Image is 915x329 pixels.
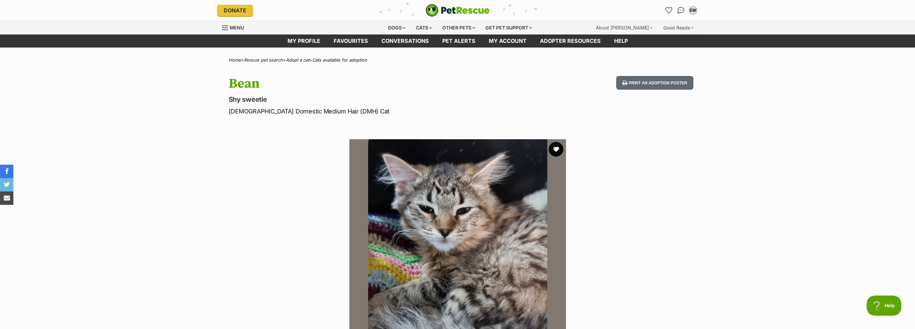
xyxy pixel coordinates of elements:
div: About [PERSON_NAME] [591,21,657,34]
a: Cats available for adoption [312,57,367,63]
span: Menu [230,25,244,30]
a: Favourites [664,5,674,16]
button: favourite [549,142,563,157]
ul: Account quick links [664,5,698,16]
p: Shy sweetie [229,95,511,104]
h1: Bean [229,76,511,91]
p: [DEMOGRAPHIC_DATA] Domestic Medium Hair (DMH) Cat [229,107,511,116]
a: Favourites [327,34,375,48]
a: Help [607,34,635,48]
div: Dogs [383,21,410,34]
a: Adopt a cat [286,57,309,63]
img: logo-cat-932fe2b9b8326f06289b0f2fb663e598f794de774fb13d1741a6617ecf9a85b4.svg [426,4,490,17]
div: Get pet support [481,21,537,34]
a: Pet alerts [436,34,482,48]
a: Adopter resources [533,34,607,48]
a: PetRescue [426,4,490,17]
a: Rescue pet search [244,57,283,63]
div: Cats [411,21,437,34]
a: Menu [222,21,249,33]
button: Print an adoption poster [616,76,693,90]
a: conversations [375,34,436,48]
a: Home [229,57,241,63]
button: My account [688,5,698,16]
a: My profile [281,34,327,48]
a: Conversations [676,5,686,16]
iframe: Help Scout Beacon - Open [867,296,902,316]
img: chat-41dd97257d64d25036548639549fe6c8038ab92f7586957e7f3b1b290dea8141.svg [677,7,684,14]
div: Good Reads [659,21,698,34]
a: My account [482,34,533,48]
div: Other pets [438,21,480,34]
div: > > > [212,58,703,63]
div: EW [690,7,696,14]
a: Donate [217,5,253,16]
